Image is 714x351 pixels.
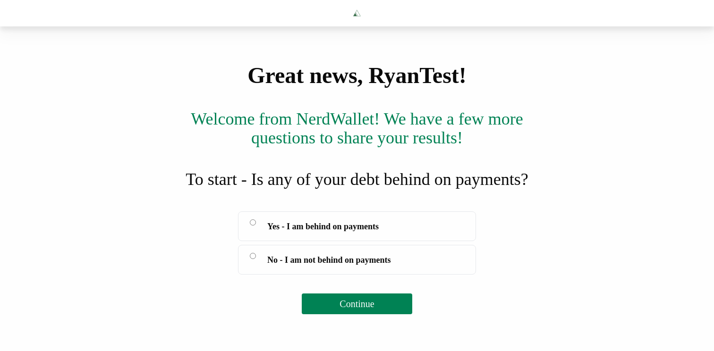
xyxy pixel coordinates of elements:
div: Welcome from NerdWallet! We have a few more questions to share your results! [178,109,535,147]
input: Yes - I am behind on payments [250,219,256,226]
span: Continue [340,299,374,309]
a: Tryascend.com [294,8,420,19]
input: No - I am not behind on payments [250,253,256,259]
button: Continue [302,293,412,314]
img: Tryascend.com [352,8,362,19]
span: No - I am not behind on payments [267,253,391,267]
span: Yes - I am behind on payments [267,220,379,233]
